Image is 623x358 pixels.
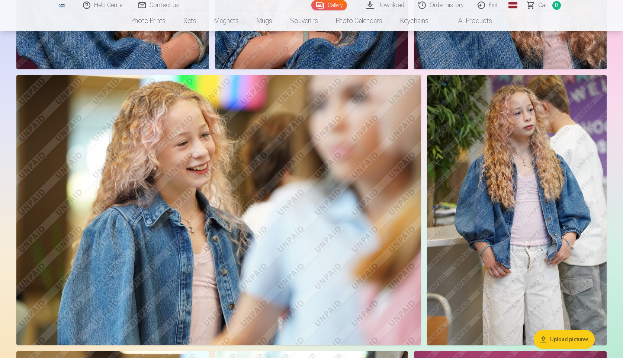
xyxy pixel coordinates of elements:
[555,2,558,8] font: 0
[550,336,589,342] font: Upload pictures
[430,1,463,9] font: Order history
[327,10,391,31] a: Photo calendars
[150,1,179,9] font: Contact us
[122,10,174,31] a: Photo prints
[538,1,549,9] font: Cart
[131,17,166,25] font: Photo prints
[437,10,501,31] a: All products
[378,1,404,9] font: Download
[336,17,382,25] font: Photo calendars
[214,17,239,25] font: Magnets
[400,17,428,25] font: Keychains
[174,10,205,31] a: Sets
[205,10,248,31] a: Magnets
[58,3,66,7] img: /fa1
[257,17,272,25] font: Mugs
[248,10,281,31] a: Mugs
[458,17,492,25] font: All products
[534,330,595,349] button: Upload pictures
[290,17,318,25] font: Souvenirs
[183,17,196,25] font: Sets
[391,10,437,31] a: Keychains
[328,2,343,8] font: Gallery
[281,10,327,31] a: Souvenirs
[94,1,124,9] font: Help Center
[489,1,498,9] font: Exit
